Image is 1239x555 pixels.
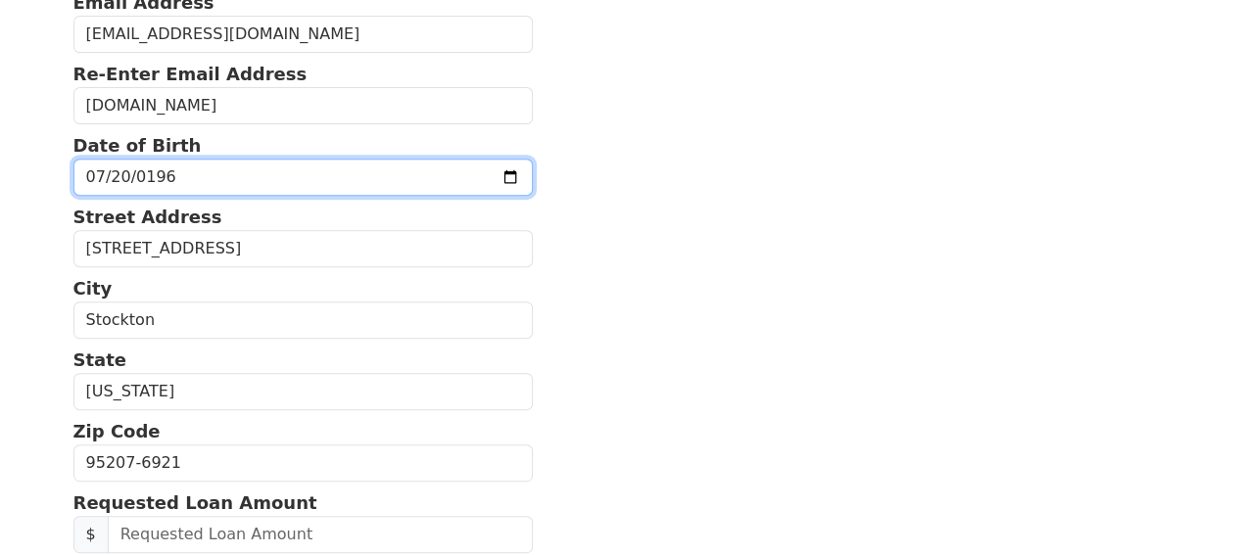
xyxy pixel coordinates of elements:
input: Zip Code [73,444,534,482]
input: Re-Enter Email Address [73,87,534,124]
strong: State [73,349,127,370]
input: Email Address [73,16,534,53]
input: City [73,301,534,339]
strong: Date of Birth [73,135,202,156]
strong: Zip Code [73,421,161,441]
input: Street Address [73,230,534,267]
strong: Street Address [73,207,222,227]
strong: City [73,278,113,299]
strong: Re-Enter Email Address [73,64,308,84]
span: $ [73,516,109,553]
strong: Requested Loan Amount [73,492,317,513]
input: Requested Loan Amount [108,516,533,553]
